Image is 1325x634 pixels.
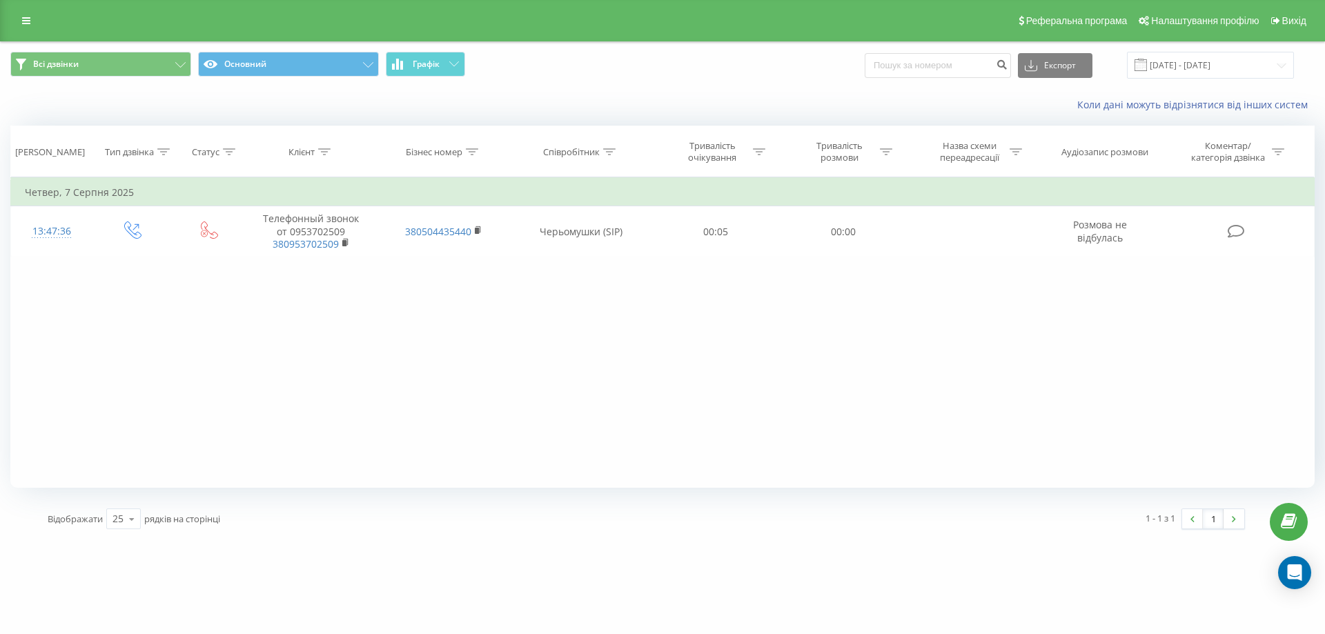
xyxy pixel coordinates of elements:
[48,513,103,525] span: Відображати
[144,513,220,525] span: рядків на сторінці
[543,146,600,158] div: Співробітник
[652,206,779,257] td: 00:05
[676,140,749,164] div: Тривалість очікування
[112,512,124,526] div: 25
[1188,140,1268,164] div: Коментар/категорія дзвінка
[15,146,85,158] div: [PERSON_NAME]
[1077,98,1315,111] a: Коли дані можуть відрізнятися вiд інших систем
[1026,15,1128,26] span: Реферальна програма
[413,59,440,69] span: Графік
[1151,15,1259,26] span: Налаштування профілю
[288,146,315,158] div: Клієнт
[25,218,79,245] div: 13:47:36
[1018,53,1092,78] button: Експорт
[1073,218,1127,244] span: Розмова не відбулась
[1061,146,1148,158] div: Аудіозапис розмови
[105,146,154,158] div: Тип дзвінка
[932,140,1006,164] div: Назва схеми переадресації
[803,140,876,164] div: Тривалість розмови
[33,59,79,70] span: Всі дзвінки
[245,206,377,257] td: Телефонный звонок от 0953702509
[11,179,1315,206] td: Четвер, 7 Серпня 2025
[1146,511,1175,525] div: 1 - 1 з 1
[405,225,471,238] a: 380504435440
[1282,15,1306,26] span: Вихід
[779,206,906,257] td: 00:00
[192,146,219,158] div: Статус
[1203,509,1224,528] a: 1
[386,52,465,77] button: Графік
[406,146,462,158] div: Бізнес номер
[1278,556,1311,589] div: Open Intercom Messenger
[198,52,379,77] button: Основний
[10,52,191,77] button: Всі дзвінки
[865,53,1011,78] input: Пошук за номером
[509,206,652,257] td: Черьомушки (SIP)
[273,237,339,250] a: 380953702509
